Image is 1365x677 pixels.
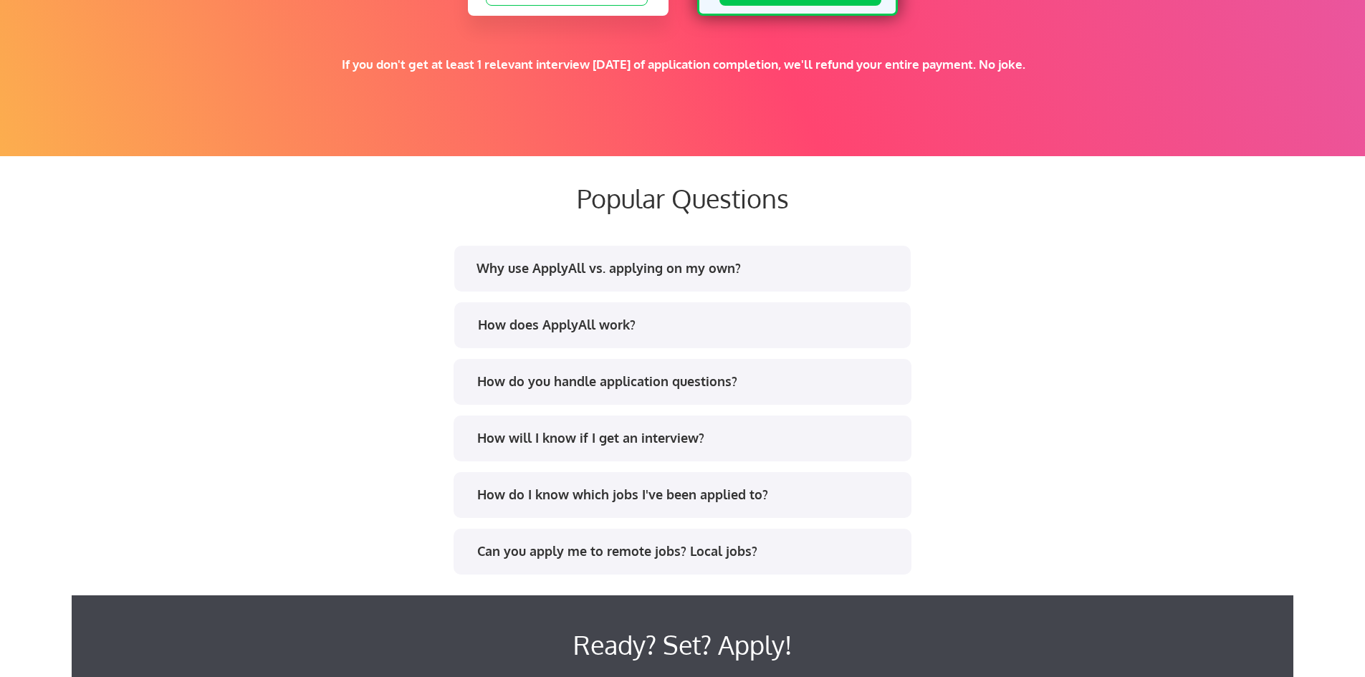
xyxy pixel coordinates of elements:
div: Popular Questions [339,183,1027,213]
div: How does ApplyAll work? [478,316,899,334]
div: Can you apply me to remote jobs? Local jobs? [477,542,898,560]
div: How do I know which jobs I've been applied to? [477,486,898,504]
div: Why use ApplyAll vs. applying on my own? [476,259,897,277]
div: How do you handle application questions? [477,373,898,390]
div: How will I know if I get an interview? [477,429,898,447]
div: Ready? Set? Apply! [272,624,1093,666]
div: If you don't get at least 1 relevant interview [DATE] of application completion, we'll refund you... [249,57,1117,72]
